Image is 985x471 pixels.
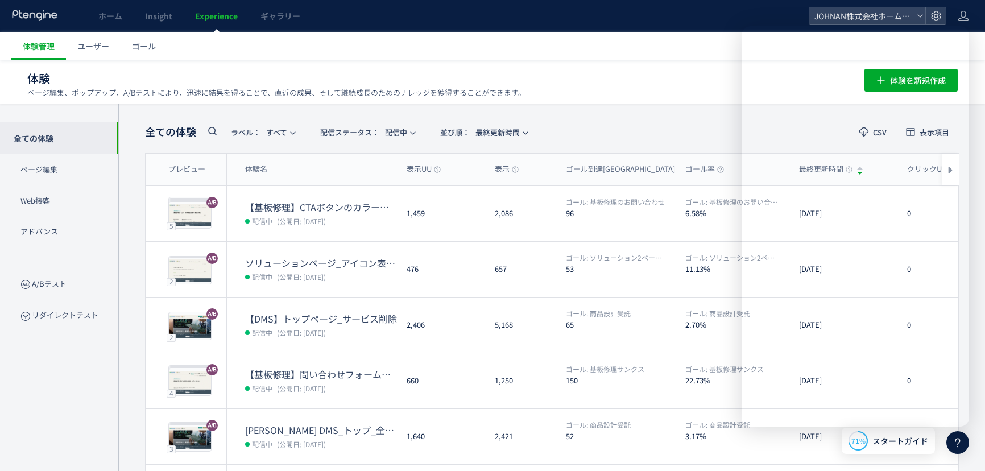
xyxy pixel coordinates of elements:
[167,389,176,397] div: 4
[167,222,176,230] div: 5
[195,10,238,22] span: Experience
[685,263,790,274] dt: 11.13%
[145,125,196,139] span: 全ての体験
[145,10,172,22] span: Insight
[811,7,912,24] span: JOHNAN株式会社ホームページ
[221,123,304,141] button: ラベル：すべて
[245,201,398,214] dt: 【基板修理】CTAボタンのカラー変更②
[231,127,260,138] span: ラベル：
[685,420,750,429] span: 商品設計受託
[851,436,866,445] span: 71%
[167,333,176,341] div: 2
[566,197,665,206] span: 基板修理のお問い合わせ
[685,431,790,441] dt: 3.17%
[252,271,272,282] span: 配信中
[23,40,55,52] span: 体験管理
[685,253,780,262] span: ソリューション2ページ目
[167,278,176,286] div: 2
[486,186,557,241] div: 2,086
[260,10,300,22] span: ギャラリー
[27,88,525,98] p: ページ編集、ポップアップ、A/Bテストにより、迅速に結果を得ることで、直近の成果、そして継続成長のためのナレッジを獲得することができます。
[320,123,407,142] span: 配信中
[277,328,326,337] span: (公開日: [DATE])
[566,364,644,374] span: 基板修理サンクス
[566,253,665,262] span: ソリューション2ページ目
[566,375,676,386] dt: 150
[486,242,557,297] div: 657
[168,164,205,175] span: プレビュー
[320,127,379,138] span: 配信ステータス​：
[742,26,969,427] iframe: Intercom live chat
[431,123,536,141] button: 並び順：最終更新時間
[245,257,398,270] dt: ソリューションページ_アイコン表示変更
[440,123,520,142] span: 最終更新時間
[566,420,631,429] span: 商品設計受託
[277,272,326,282] span: (公開日: [DATE])
[685,364,764,374] span: 基板修理サンクス
[132,40,156,52] span: ゴール
[77,40,109,52] span: ユーザー
[685,375,790,386] dt: 22.73%
[252,438,272,449] span: 配信中
[566,208,676,218] dt: 96
[231,123,287,142] span: すべて
[245,424,398,437] dt: JOHNAN DMS_トップ_全サービスコンテンツ掲載
[277,383,326,393] span: (公開日: [DATE])
[252,382,272,394] span: 配信中
[685,208,790,218] dt: 6.58%
[27,71,839,87] h1: 体験
[98,10,122,22] span: ホーム
[398,298,486,353] div: 2,406
[566,164,684,175] span: ゴール到達[GEOGRAPHIC_DATA]
[566,431,676,441] dt: 52
[252,215,272,226] span: 配信中
[277,216,326,226] span: (公開日: [DATE])
[790,409,898,464] div: [DATE]
[245,164,267,175] span: 体験名
[486,409,557,464] div: 2,421
[311,123,424,141] button: 配信ステータス​：配信中
[407,164,441,175] span: 表示UU
[685,319,790,330] dt: 2.70%
[398,186,486,241] div: 1,459
[398,242,486,297] div: 476
[245,312,398,325] dt: 【DMS】トップページ_サービス削除
[277,439,326,449] span: (公開日: [DATE])
[566,319,676,330] dt: 65
[495,164,519,175] span: 表示
[440,127,470,138] span: 並び順：
[566,263,676,274] dt: 53
[167,445,176,453] div: 3
[398,353,486,408] div: 660
[566,308,631,318] span: 商品設計受託
[486,298,557,353] div: 5,168
[685,197,780,206] span: 基板修理のお問い合わせ
[685,164,724,175] span: ゴール率
[486,353,557,408] div: 1,250
[252,327,272,338] span: 配信中
[685,308,750,318] span: 商品設計受託
[398,409,486,464] div: 1,640
[872,435,928,447] span: スタートガイド
[245,368,398,381] dt: 【基板修理】問い合わせフォームのコンテンツ数の最適化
